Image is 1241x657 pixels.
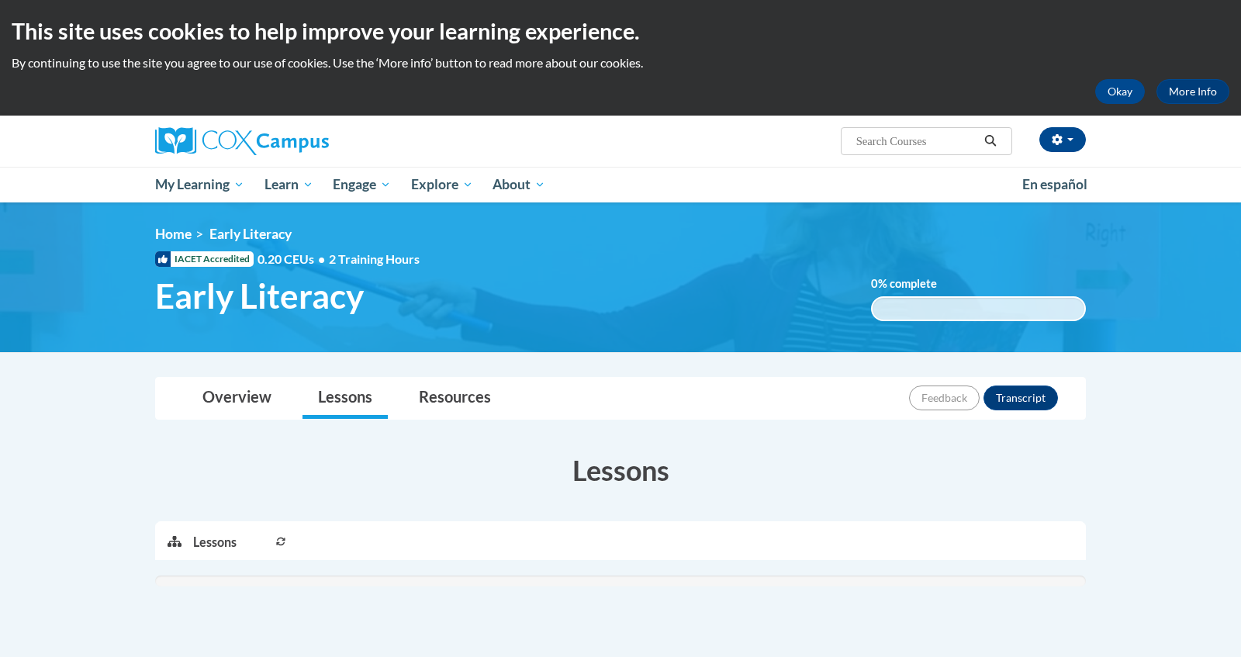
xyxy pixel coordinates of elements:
[155,127,450,155] a: Cox Campus
[483,167,556,202] a: About
[493,175,545,194] span: About
[983,386,1058,410] button: Transcript
[401,167,483,202] a: Explore
[187,378,287,419] a: Overview
[333,175,391,194] span: Engage
[155,127,329,155] img: Cox Campus
[1156,79,1229,104] a: More Info
[855,132,979,150] input: Search Courses
[145,167,254,202] a: My Learning
[302,378,388,419] a: Lessons
[132,167,1109,202] div: Main menu
[254,167,323,202] a: Learn
[209,226,292,242] span: Early Literacy
[264,175,313,194] span: Learn
[403,378,506,419] a: Resources
[909,386,980,410] button: Feedback
[323,167,401,202] a: Engage
[155,226,192,242] a: Home
[318,251,325,266] span: •
[12,16,1229,47] h2: This site uses cookies to help improve your learning experience.
[979,132,1002,150] button: Search
[1022,176,1087,192] span: En español
[871,277,878,290] span: 0
[871,275,960,292] label: % complete
[258,251,329,268] span: 0.20 CEUs
[155,275,364,316] span: Early Literacy
[193,534,237,551] p: Lessons
[155,251,254,267] span: IACET Accredited
[1012,168,1098,201] a: En español
[411,175,473,194] span: Explore
[1095,79,1145,104] button: Okay
[155,451,1086,489] h3: Lessons
[155,175,244,194] span: My Learning
[12,54,1229,71] p: By continuing to use the site you agree to our use of cookies. Use the ‘More info’ button to read...
[1039,127,1086,152] button: Account Settings
[329,251,420,266] span: 2 Training Hours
